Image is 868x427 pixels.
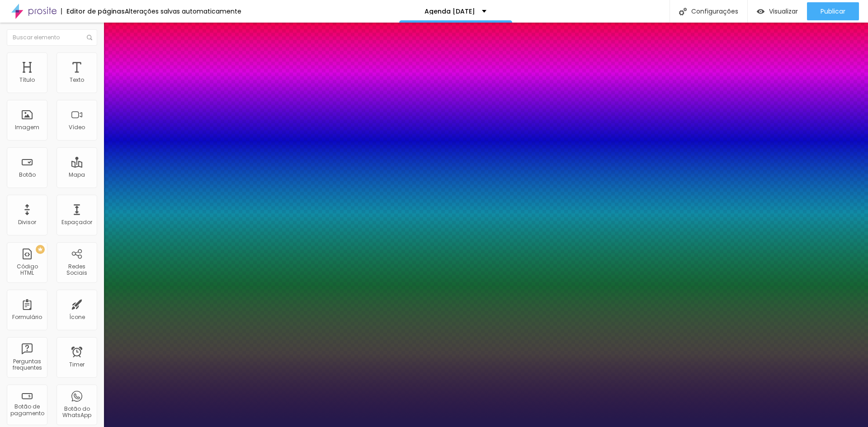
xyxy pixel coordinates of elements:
[15,124,39,131] div: Imagem
[425,8,475,14] p: Agenda [DATE]
[61,8,125,14] div: Editor de páginas
[87,35,92,40] img: Icone
[19,77,35,83] div: Título
[9,404,45,417] div: Botão de pagamento
[69,361,85,368] div: Timer
[821,8,845,15] span: Publicar
[12,314,42,320] div: Formulário
[18,219,36,225] div: Divisor
[679,8,687,15] img: Icone
[757,8,764,15] img: view-1.svg
[125,8,241,14] div: Alterações salvas automaticamente
[7,29,97,46] input: Buscar elemento
[69,124,85,131] div: Vídeo
[69,172,85,178] div: Mapa
[807,2,859,20] button: Publicar
[748,2,807,20] button: Visualizar
[9,263,45,277] div: Código HTML
[59,263,94,277] div: Redes Sociais
[61,219,92,225] div: Espaçador
[19,172,36,178] div: Botão
[69,314,85,320] div: Ícone
[769,8,798,15] span: Visualizar
[59,406,94,419] div: Botão do WhatsApp
[70,77,84,83] div: Texto
[9,358,45,371] div: Perguntas frequentes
